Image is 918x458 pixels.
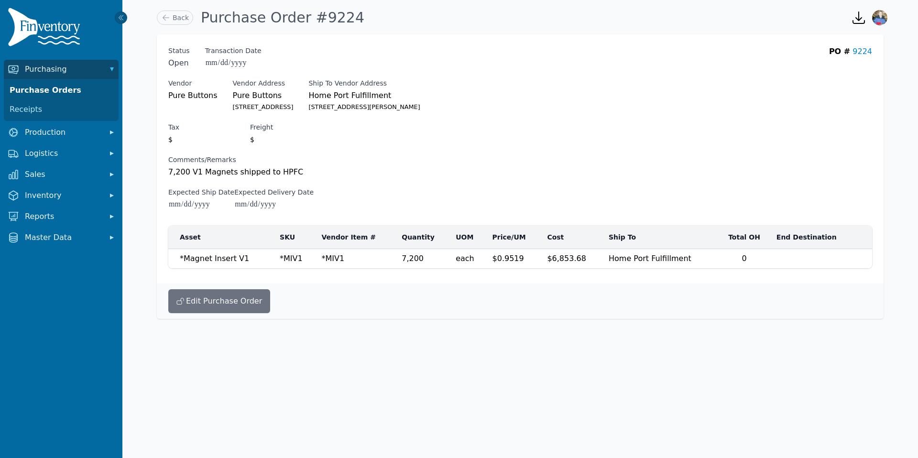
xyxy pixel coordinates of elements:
label: Tax [168,122,179,132]
a: Purchase Orders [6,81,117,100]
td: 0 [718,249,771,269]
button: Production [4,123,119,142]
small: [STREET_ADDRESS] [233,101,294,113]
button: Reports [4,207,119,226]
span: $ [168,134,174,145]
span: Production [25,127,101,138]
a: 9224 [852,47,872,56]
button: Logistics [4,144,119,163]
label: Ship To Vendor Address [308,78,431,88]
span: *Magnet Insert V1 [180,254,249,263]
th: UOM [450,226,486,249]
th: Vendor Item # [316,226,396,249]
label: Vendor Address [233,78,294,88]
th: Total OH [718,226,771,249]
span: Home Port Fulfillment [308,90,431,101]
span: each [456,253,481,264]
label: Expected Ship Date [168,187,234,197]
span: Inventory [25,190,101,201]
label: Transaction Date [205,46,262,55]
th: Cost [541,226,603,249]
label: Expected Delivery Date [234,187,314,197]
label: Vendor [168,78,218,88]
button: Edit Purchase Order [168,289,270,313]
label: Freight [250,122,273,132]
h1: Purchase Order #9224 [201,9,364,26]
th: Price/UM [487,226,542,249]
td: *MIV1 [274,249,316,269]
span: Sales [25,169,101,180]
th: Asset [168,226,274,249]
span: PO # [829,47,850,56]
span: $6,853.68 [547,254,586,263]
button: Sales [4,165,119,184]
button: Purchasing [4,60,119,79]
span: *MIV1 [321,254,344,263]
span: Status [168,46,190,55]
span: $ [250,134,255,145]
a: Back [157,11,193,25]
th: SKU [274,226,316,249]
label: Comments/Remarks [168,155,352,164]
span: Reports [25,211,101,222]
a: Receipts [6,100,117,119]
p: 7,200 V1 Magnets shipped to HPFC [168,166,352,178]
span: Purchasing [25,64,101,75]
span: $0.9519 [492,254,524,263]
span: Open [168,57,190,69]
th: Quantity [396,226,450,249]
span: Pure Buttons [168,90,218,101]
button: Master Data [4,228,119,247]
th: End Destination [771,226,858,249]
span: Logistics [25,148,101,159]
small: [STREET_ADDRESS][PERSON_NAME] [308,101,431,113]
span: Home Port Fulfillment [609,254,691,263]
img: Finventory [8,8,84,50]
th: Ship To [603,226,718,249]
span: Master Data [25,232,101,243]
img: Jennifer Keith [872,10,887,25]
button: Inventory [4,186,119,205]
span: 7,200 [402,254,424,263]
span: Pure Buttons [233,90,294,101]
